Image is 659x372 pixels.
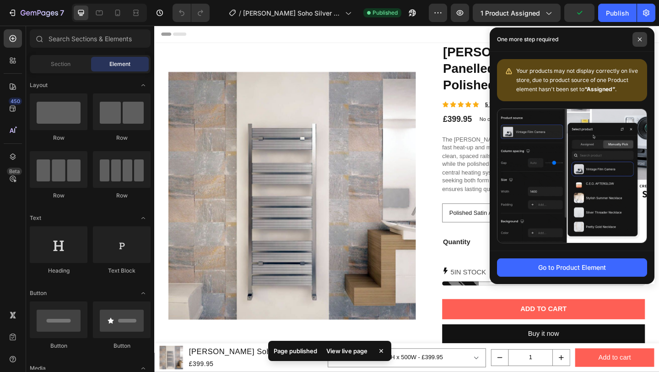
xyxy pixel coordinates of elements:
button: 1 product assigned [473,4,561,22]
button: Publish [598,4,637,22]
button: increment [433,352,452,370]
div: Quantity [313,230,421,241]
span: Published [373,9,398,17]
span: 1 product assigned [481,8,540,18]
p: No compare price [354,99,397,104]
span: Element [109,60,130,68]
b: “Assigned” [584,86,615,93]
div: View live page [321,345,373,357]
span: Toggle open [136,78,151,93]
span: Toggle open [136,211,151,225]
span: 5 [322,264,326,272]
span: Toggle open [136,286,151,301]
button: Add to cart [458,351,544,372]
button: Buy it now [313,325,534,345]
input: quantity [385,352,433,370]
div: Button [30,342,87,350]
button: decrement [471,225,492,246]
div: £399.95 [313,95,346,109]
div: Button [93,342,151,350]
button: increment [513,225,534,246]
span: [PERSON_NAME] Soho Silver Panelled Towel Radiator in Polished Satin – Ice Cold Spice [243,8,341,18]
button: ADD TO CART [313,297,534,319]
div: Beta [7,168,22,175]
div: Row [93,134,151,142]
p: 7 [60,7,64,18]
iframe: Design area [154,26,659,372]
span: Text [30,214,41,222]
p: Page published [274,346,317,356]
input: Search Sections & Elements [30,29,151,48]
span: Section [51,60,70,68]
p: IN STOCK [322,262,361,275]
div: 450 [9,98,22,105]
div: Add to cart [483,355,518,368]
h1: [PERSON_NAME] Soho Silver Panelled Towel Radiator in Polished Satin [313,19,534,74]
u: 5 YEAR GUARANTEE & FREE DELIVERY [360,82,466,89]
div: Heading [30,267,87,275]
span: / [239,8,241,18]
button: decrement [367,352,385,370]
div: Undo/Redo [173,4,210,22]
div: Go to Product Element [538,263,606,272]
p: The [PERSON_NAME] Soho is crafted from lightweight aluminium, delivering fast heat-up and modern ... [313,120,532,181]
span: Layout [30,81,48,89]
div: Publish [606,8,629,18]
div: Buy it now [406,328,440,342]
button: 7 [4,4,68,22]
span: Button [30,289,47,297]
p: One more step required [497,35,558,44]
h1: [PERSON_NAME] Soho Silver Panelled Towel Radiator in Polished Satin [37,348,183,362]
div: Row [30,134,87,142]
div: ADD TO CART [398,304,448,313]
div: Row [93,191,151,200]
div: Row [30,191,87,200]
span: Your products may not display correctly on live store, due to product source of one Product eleme... [516,67,638,93]
input: quantity [492,225,513,246]
button: Go to Product Element [497,258,647,277]
div: Text Block [93,267,151,275]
